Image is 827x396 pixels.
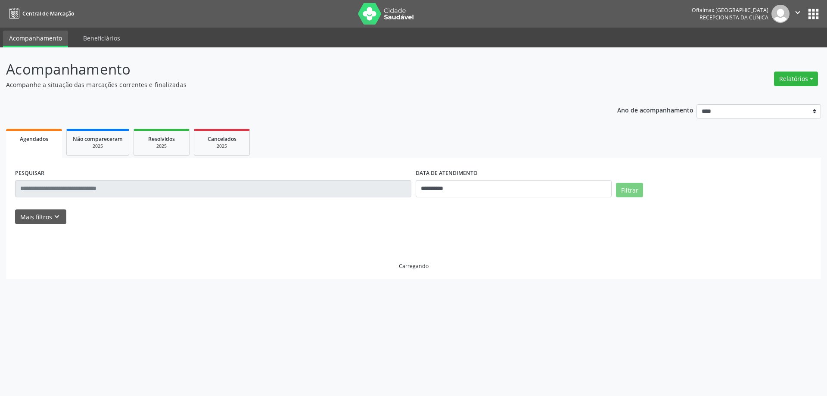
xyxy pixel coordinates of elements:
[15,167,44,180] label: PESQUISAR
[6,6,74,21] a: Central de Marcação
[140,143,183,150] div: 2025
[200,143,243,150] div: 2025
[3,31,68,47] a: Acompanhamento
[73,143,123,150] div: 2025
[6,80,576,89] p: Acompanhe a situação das marcações correntes e finalizadas
[399,262,429,270] div: Carregando
[15,209,66,225] button: Mais filtroskeyboard_arrow_down
[20,135,48,143] span: Agendados
[416,167,478,180] label: DATA DE ATENDIMENTO
[52,212,62,221] i: keyboard_arrow_down
[208,135,236,143] span: Cancelados
[77,31,126,46] a: Beneficiários
[790,5,806,23] button: 
[22,10,74,17] span: Central de Marcação
[793,8,802,17] i: 
[73,135,123,143] span: Não compareceram
[692,6,768,14] div: Oftalmax [GEOGRAPHIC_DATA]
[148,135,175,143] span: Resolvidos
[806,6,821,22] button: apps
[617,104,693,115] p: Ano de acompanhamento
[700,14,768,21] span: Recepcionista da clínica
[771,5,790,23] img: img
[6,59,576,80] p: Acompanhamento
[774,72,818,86] button: Relatórios
[616,183,643,197] button: Filtrar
